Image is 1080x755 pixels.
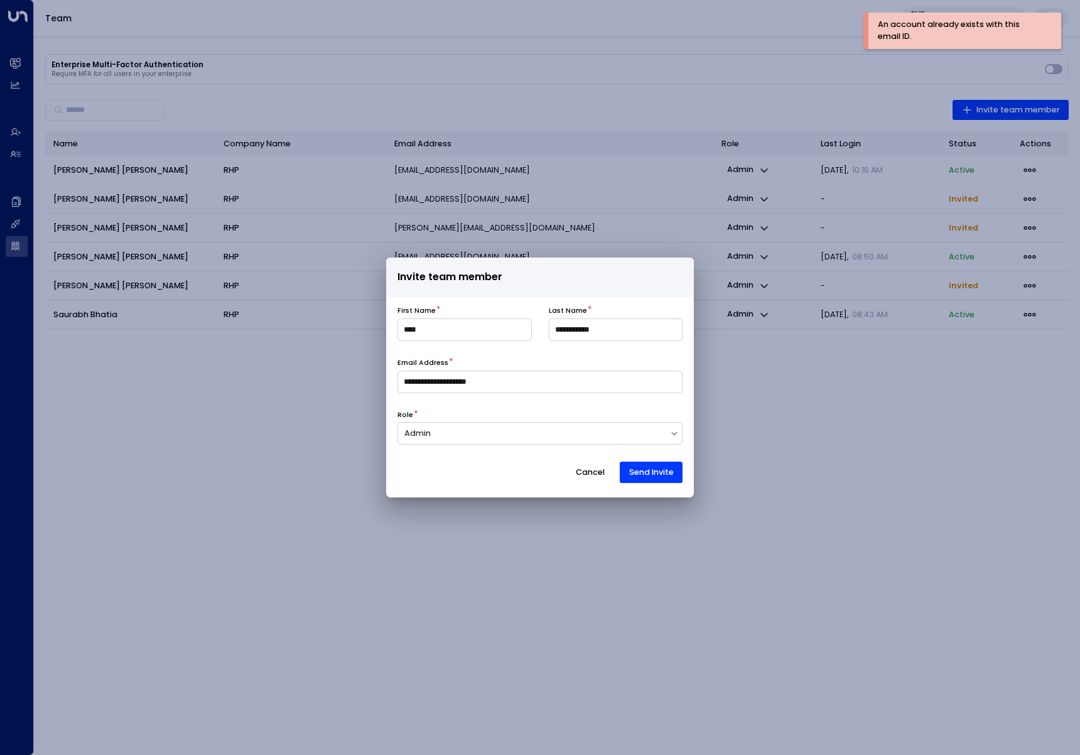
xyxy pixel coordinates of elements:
label: Last Name [549,306,587,316]
label: Email Address [397,358,448,368]
label: Role [397,410,413,420]
label: First Name [397,306,436,316]
div: An account already exists with this email ID. [878,19,1042,43]
button: Send Invite [620,462,683,483]
div: Admin [404,428,663,440]
span: Invite team member [397,269,502,285]
button: Cancel [566,462,615,483]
